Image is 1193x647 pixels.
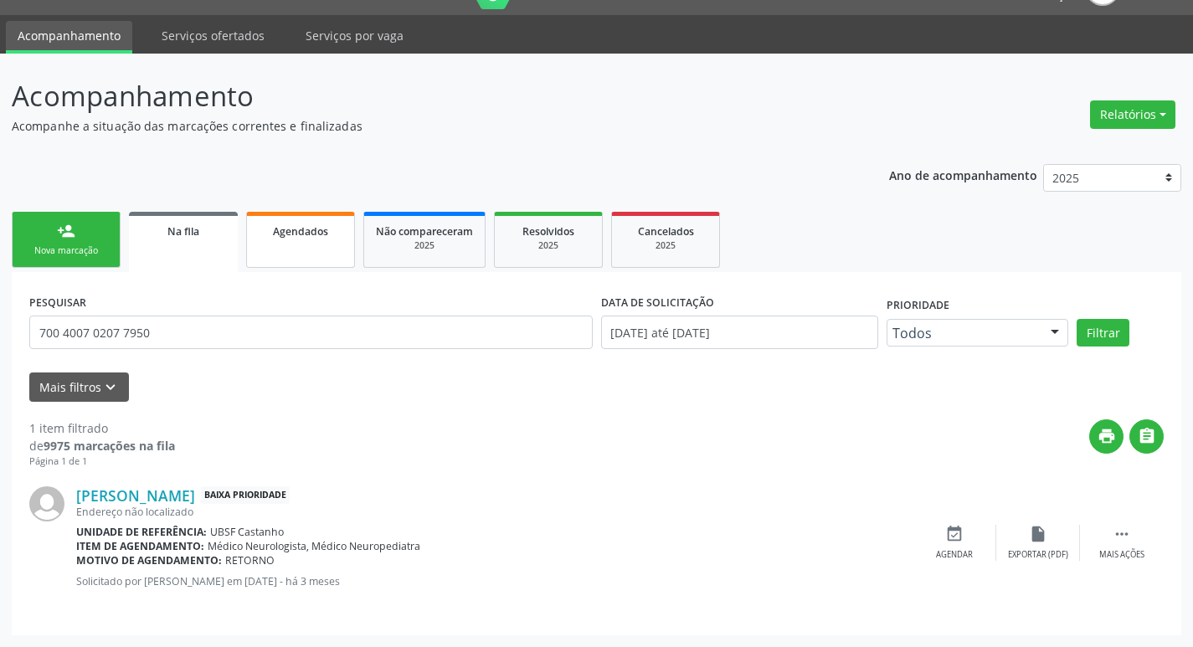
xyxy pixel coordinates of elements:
[76,486,195,505] a: [PERSON_NAME]
[29,454,175,469] div: Página 1 de 1
[1099,549,1144,561] div: Mais ações
[1129,419,1164,454] button: 
[6,21,132,54] a: Acompanhamento
[294,21,415,50] a: Serviços por vaga
[522,224,574,239] span: Resolvidos
[273,224,328,239] span: Agendados
[29,290,86,316] label: PESQUISAR
[376,224,473,239] span: Não compareceram
[167,224,199,239] span: Na fila
[936,549,973,561] div: Agendar
[225,553,275,567] span: RETORNO
[101,378,120,397] i: keyboard_arrow_down
[76,525,207,539] b: Unidade de referência:
[210,525,284,539] span: UBSF Castanho
[57,222,75,240] div: person_add
[201,486,290,504] span: Baixa Prioridade
[638,224,694,239] span: Cancelados
[1138,427,1156,445] i: 
[1008,549,1068,561] div: Exportar (PDF)
[76,505,913,519] div: Endereço não localizado
[44,438,175,454] strong: 9975 marcações na fila
[29,419,175,437] div: 1 item filtrado
[29,437,175,454] div: de
[76,539,204,553] b: Item de agendamento:
[29,372,129,402] button: Mais filtroskeyboard_arrow_down
[892,325,1035,341] span: Todos
[1077,319,1129,347] button: Filtrar
[1113,525,1131,543] i: 
[208,539,420,553] span: Médico Neurologista, Médico Neuropediatra
[601,290,714,316] label: DATA DE SOLICITAÇÃO
[29,486,64,521] img: img
[1098,427,1116,445] i: print
[507,239,590,252] div: 2025
[12,75,830,117] p: Acompanhamento
[29,316,593,349] input: Nome, CNS
[1029,525,1047,543] i: insert_drive_file
[76,574,913,588] p: Solicitado por [PERSON_NAME] em [DATE] - há 3 meses
[150,21,276,50] a: Serviços ofertados
[887,293,949,319] label: Prioridade
[76,553,222,567] b: Motivo de agendamento:
[376,239,473,252] div: 2025
[24,244,108,257] div: Nova marcação
[1089,419,1124,454] button: print
[889,164,1037,185] p: Ano de acompanhamento
[12,117,830,135] p: Acompanhe a situação das marcações correntes e finalizadas
[945,525,964,543] i: event_available
[624,239,707,252] div: 2025
[601,316,878,349] input: Selecione um intervalo
[1090,100,1175,129] button: Relatórios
